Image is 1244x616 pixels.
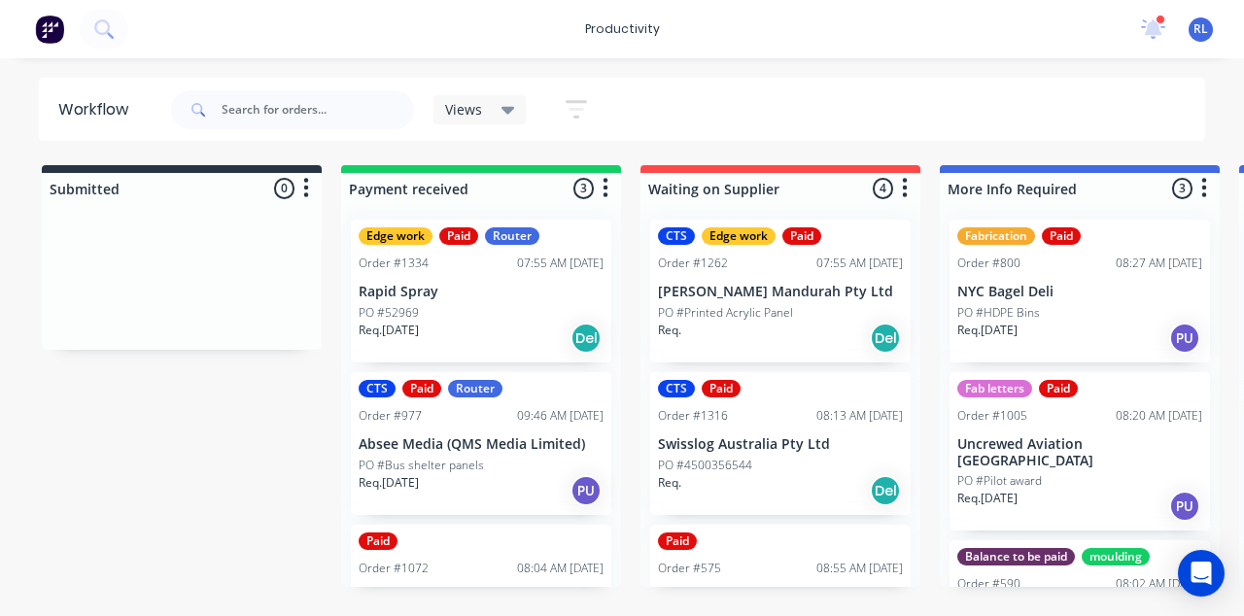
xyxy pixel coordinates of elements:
div: moulding [1082,548,1150,565]
p: Req. [DATE] [359,474,419,492]
div: Paid [658,532,697,550]
div: Order #1072 [359,560,429,577]
p: PO #HDPE Bins [957,304,1040,322]
div: FabricationPaidOrder #80008:27 AM [DATE]NYC Bagel DeliPO #HDPE BinsReq.[DATE]PU [950,220,1210,362]
div: CTS [658,227,695,245]
div: 08:27 AM [DATE] [1116,255,1202,272]
div: Edge work [359,227,432,245]
div: productivity [575,15,670,44]
div: Del [570,323,602,354]
div: Order #977 [359,407,422,425]
div: Paid [402,380,441,397]
div: Order #1334 [359,255,429,272]
div: Order #590 [957,575,1020,593]
div: 08:04 AM [DATE] [517,560,604,577]
div: 07:55 AM [DATE] [517,255,604,272]
div: Edge workPaidRouterOrder #133407:55 AM [DATE]Rapid SprayPO #52969Req.[DATE]Del [351,220,611,362]
div: Paid [439,227,478,245]
span: Views [445,99,482,120]
div: Router [485,227,539,245]
p: PO #Bus shelter panels [359,457,484,474]
p: Req. [DATE] [957,490,1018,507]
div: Order #800 [957,255,1020,272]
p: PO #4500356544 [658,457,752,474]
p: PO #Printed Acrylic Panel [658,304,793,322]
img: Factory [35,15,64,44]
div: 09:46 AM [DATE] [517,407,604,425]
p: Rapid Spray [359,284,604,300]
p: PO #52969 [359,304,419,322]
div: PU [1169,323,1200,354]
div: Fab lettersPaidOrder #100508:20 AM [DATE]Uncrewed Aviation [GEOGRAPHIC_DATA]PO #Pilot awardReq.[D... [950,372,1210,531]
p: Absee Media (QMS Media Limited) [359,436,604,453]
div: Order #1262 [658,255,728,272]
div: Open Intercom Messenger [1178,550,1225,597]
div: Paid [359,532,397,550]
div: CTSPaidRouterOrder #97709:46 AM [DATE]Absee Media (QMS Media Limited)PO #Bus shelter panelsReq.[D... [351,372,611,515]
div: Paid [1042,227,1081,245]
div: 08:20 AM [DATE] [1116,407,1202,425]
div: Workflow [58,98,138,121]
div: CTS [658,380,695,397]
div: Paid [702,380,741,397]
span: RL [1193,20,1208,38]
div: CTSEdge workPaidOrder #126207:55 AM [DATE][PERSON_NAME] Mandurah Pty LtdPO #Printed Acrylic Panel... [650,220,911,362]
div: Paid [782,227,821,245]
p: NYC Bagel Deli [957,284,1202,300]
div: Order #575 [658,560,721,577]
p: Req. [658,474,681,492]
div: 08:55 AM [DATE] [816,560,903,577]
div: Fabrication [957,227,1035,245]
div: Del [870,475,901,506]
p: Req. [DATE] [359,322,419,339]
div: CTS [359,380,396,397]
div: Order #1005 [957,407,1027,425]
div: Paid [1039,380,1078,397]
div: Balance to be paid [957,548,1075,565]
p: Req. [DATE] [957,322,1018,339]
div: Edge work [702,227,776,245]
div: CTSPaidOrder #131608:13 AM [DATE]Swisslog Australia Pty LtdPO #4500356544Req.Del [650,372,911,515]
div: Order #1316 [658,407,728,425]
div: PU [570,475,602,506]
div: 07:55 AM [DATE] [816,255,903,272]
p: Swisslog Australia Pty Ltd [658,436,903,453]
div: Del [870,323,901,354]
div: PU [1169,491,1200,522]
p: PO #Pilot award [957,472,1042,490]
div: 08:02 AM [DATE] [1116,575,1202,593]
div: Router [448,380,502,397]
p: [PERSON_NAME] Mandurah Pty Ltd [658,284,903,300]
div: 08:13 AM [DATE] [816,407,903,425]
p: Uncrewed Aviation [GEOGRAPHIC_DATA] [957,436,1202,469]
p: Req. [658,322,681,339]
div: Fab letters [957,380,1032,397]
input: Search for orders... [222,90,414,129]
